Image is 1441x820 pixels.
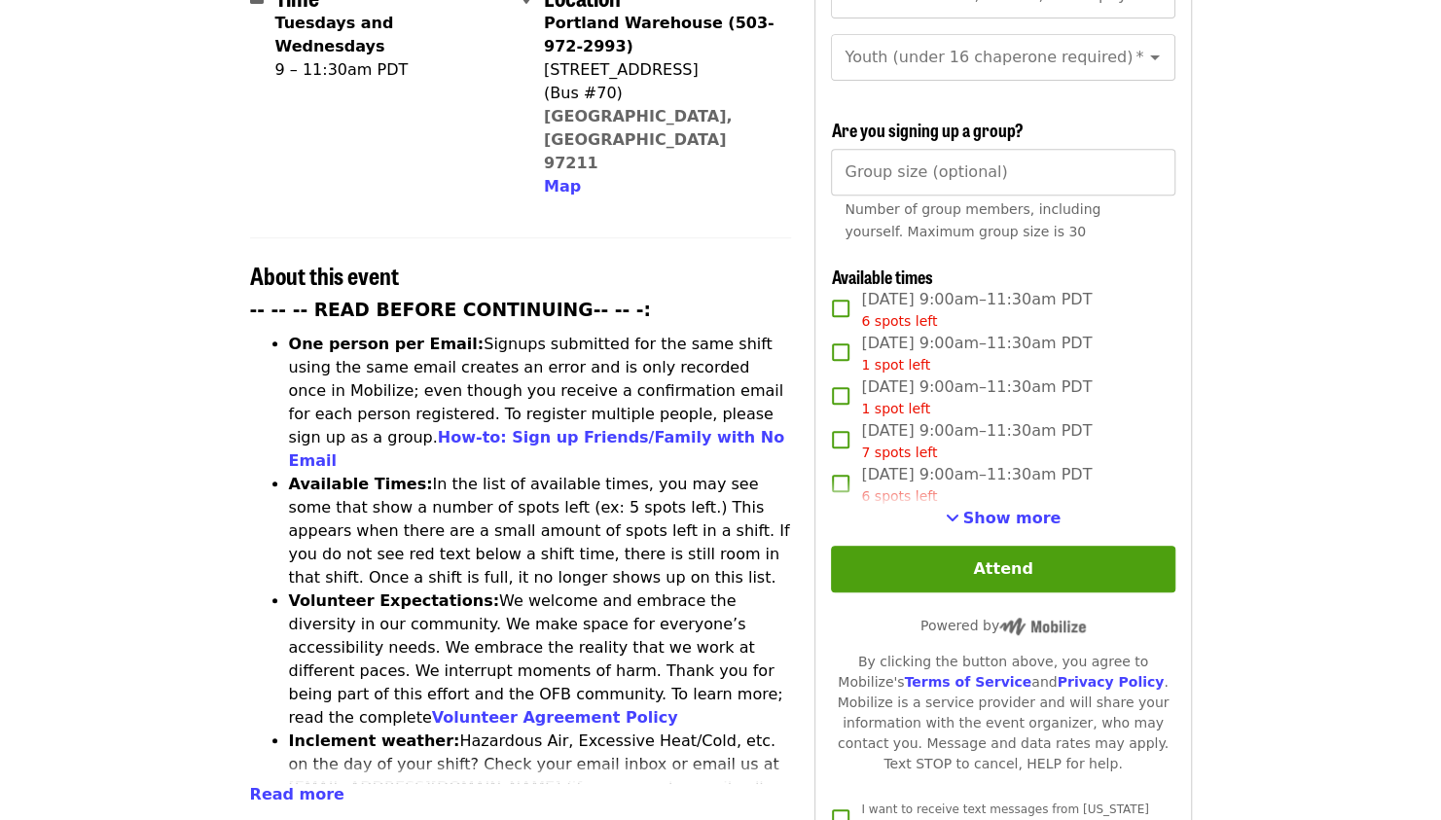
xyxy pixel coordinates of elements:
[920,618,1086,633] span: Powered by
[861,332,1092,375] span: [DATE] 9:00am–11:30am PDT
[289,591,500,610] strong: Volunteer Expectations:
[250,785,344,803] span: Read more
[544,82,775,105] div: (Bus #70)
[861,463,1092,507] span: [DATE] 9:00am–11:30am PDT
[289,428,785,470] a: How-to: Sign up Friends/Family with No Email
[250,783,344,806] button: Read more
[289,475,433,493] strong: Available Times:
[1141,44,1169,71] button: Open
[544,177,581,196] span: Map
[432,708,678,727] a: Volunteer Agreement Policy
[861,488,937,504] span: 6 spots left
[861,375,1092,419] span: [DATE] 9:00am–11:30am PDT
[289,589,792,730] li: We welcome and embrace the diversity in our community. We make space for everyone’s accessibility...
[861,313,937,329] span: 6 spots left
[831,652,1174,774] div: By clicking the button above, you agree to Mobilize's and . Mobilize is a service provider and wi...
[250,300,651,320] strong: -- -- -- READ BEFORE CONTINUING-- -- -:
[831,149,1174,196] input: [object Object]
[963,509,1062,527] span: Show more
[289,731,460,750] strong: Inclement weather:
[544,175,581,198] button: Map
[289,473,792,589] li: In the list of available times, you may see some that show a number of spots left (ex: 5 spots le...
[831,546,1174,592] button: Attend
[289,335,485,353] strong: One person per Email:
[1057,674,1164,690] a: Privacy Policy
[544,107,733,172] a: [GEOGRAPHIC_DATA], [GEOGRAPHIC_DATA] 97211
[544,58,775,82] div: [STREET_ADDRESS]
[275,58,505,82] div: 9 – 11:30am PDT
[904,674,1031,690] a: Terms of Service
[861,401,930,416] span: 1 spot left
[861,419,1092,463] span: [DATE] 9:00am–11:30am PDT
[831,264,932,289] span: Available times
[275,14,394,55] strong: Tuesdays and Wednesdays
[861,357,930,373] span: 1 spot left
[946,507,1062,530] button: See more timeslots
[861,445,937,460] span: 7 spots left
[250,258,399,292] span: About this event
[845,201,1100,239] span: Number of group members, including yourself. Maximum group size is 30
[289,333,792,473] li: Signups submitted for the same shift using the same email creates an error and is only recorded o...
[999,618,1086,635] img: Powered by Mobilize
[861,288,1092,332] span: [DATE] 9:00am–11:30am PDT
[544,14,775,55] strong: Portland Warehouse (503-972-2993)
[831,117,1023,142] span: Are you signing up a group?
